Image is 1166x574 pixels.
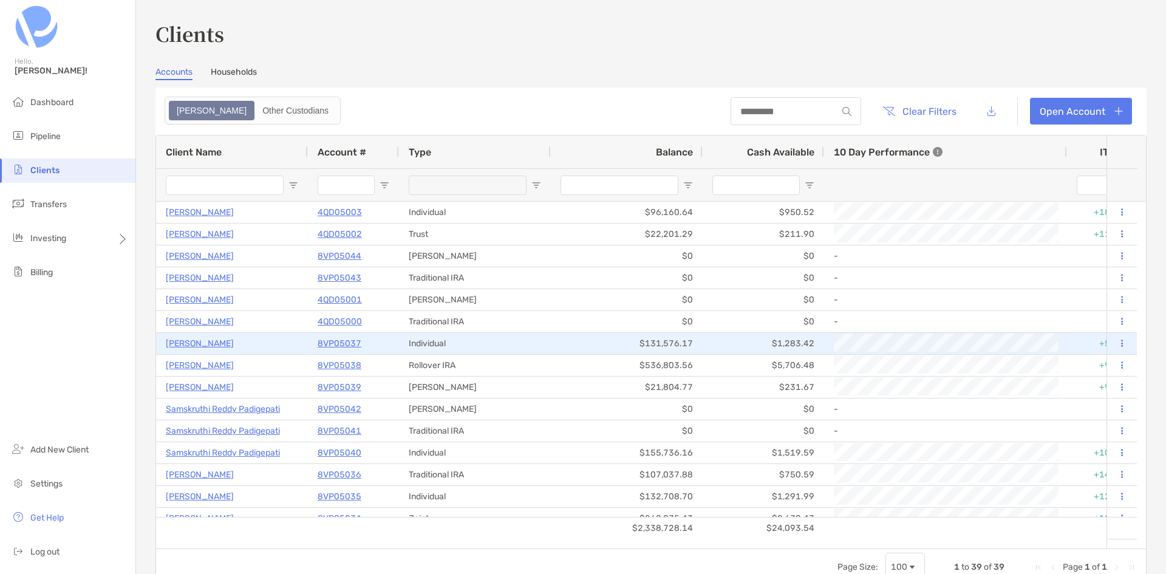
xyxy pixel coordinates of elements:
div: 0% [1067,420,1140,442]
span: Account # [318,146,366,158]
p: 4QD05003 [318,205,362,220]
p: 8VP05040 [318,445,361,460]
div: [PERSON_NAME] [399,377,551,398]
div: +14.44% [1067,464,1140,485]
p: 4QD05002 [318,227,362,242]
img: transfers icon [11,196,26,211]
img: input icon [842,107,851,116]
a: [PERSON_NAME] [166,292,234,307]
div: $211.90 [703,224,824,245]
div: $750.59 [703,464,824,485]
div: Traditional IRA [399,311,551,332]
a: 8VP05044 [318,248,361,264]
button: Open Filter Menu [531,180,541,190]
div: $0 [551,245,703,267]
div: $0 [703,398,824,420]
a: 8VP05043 [318,270,361,285]
div: Individual [399,202,551,223]
a: [PERSON_NAME] [166,336,234,351]
a: Accounts [155,67,193,80]
a: [PERSON_NAME] [166,511,234,526]
input: Account # Filter Input [318,176,375,195]
div: $1,283.42 [703,333,824,354]
button: Open Filter Menu [288,180,298,190]
div: - [834,268,1057,288]
div: $0 [551,267,703,289]
span: Dashboard [30,97,73,108]
a: [PERSON_NAME] [166,358,234,373]
img: investing icon [11,230,26,245]
span: Investing [30,233,66,244]
div: $0 [703,289,824,310]
div: Traditional IRA [399,464,551,485]
p: [PERSON_NAME] [166,248,234,264]
a: [PERSON_NAME] [166,205,234,220]
div: +9.77% [1067,377,1140,398]
a: [PERSON_NAME] [166,314,234,329]
div: $0 [551,398,703,420]
div: Individual [399,442,551,463]
span: 1 [1085,562,1090,572]
a: [PERSON_NAME] [166,227,234,242]
span: of [984,562,992,572]
img: add_new_client icon [11,442,26,456]
span: Page [1063,562,1083,572]
div: 0% [1067,311,1140,332]
button: Open Filter Menu [683,180,693,190]
div: - [834,421,1057,441]
div: segmented control [165,97,341,125]
div: $2,338,728.14 [551,518,703,539]
div: [PERSON_NAME] [399,289,551,310]
a: 4QD05001 [318,292,362,307]
div: +18.14% [1067,202,1140,223]
a: Households [211,67,257,80]
div: $24,093.54 [703,518,824,539]
p: [PERSON_NAME] [166,380,234,395]
div: 0% [1067,267,1140,289]
div: $21,804.77 [551,377,703,398]
span: Get Help [30,513,64,523]
div: [PERSON_NAME] [399,398,551,420]
a: Samskruthi Reddy Padigepati [166,445,280,460]
a: 8VP05038 [318,358,361,373]
div: 100 [891,562,907,572]
div: Last Page [1127,562,1136,572]
div: $22,201.29 [551,224,703,245]
div: - [834,290,1057,310]
div: - [834,312,1057,332]
span: 39 [971,562,982,572]
img: clients icon [11,162,26,177]
div: Other Custodians [256,102,335,119]
div: $0 [703,311,824,332]
div: $0 [551,289,703,310]
a: 8VP05036 [318,467,361,482]
div: +12.06% [1067,486,1140,507]
div: Next Page [1112,562,1122,572]
div: $0 [703,420,824,442]
a: 8VP05041 [318,423,361,439]
img: dashboard icon [11,94,26,109]
p: 8VP05035 [318,489,361,504]
div: $260,075.43 [551,508,703,529]
span: Pipeline [30,131,61,142]
span: Type [409,146,431,158]
input: Cash Available Filter Input [712,176,800,195]
span: Log out [30,547,60,557]
div: $0 [551,420,703,442]
a: 8VP05034 [318,511,361,526]
div: $132,708.70 [551,486,703,507]
div: $155,736.16 [551,442,703,463]
div: Individual [399,333,551,354]
a: 4QD05000 [318,314,362,329]
span: 39 [994,562,1004,572]
div: - [834,399,1057,419]
div: $1,519.59 [703,442,824,463]
p: [PERSON_NAME] [166,270,234,285]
